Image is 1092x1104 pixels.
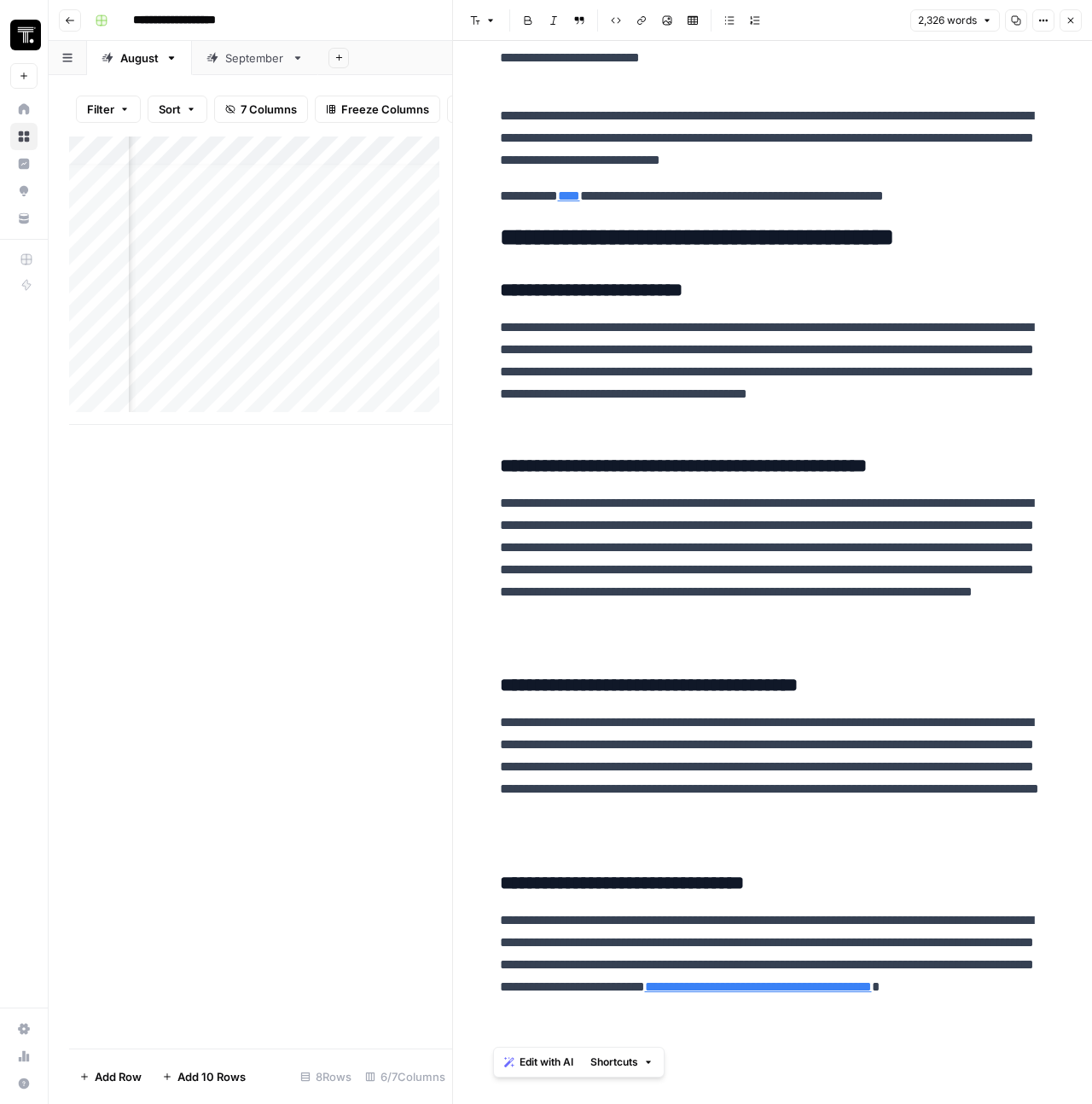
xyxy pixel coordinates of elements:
span: Filter [87,101,114,118]
div: 6/7 Columns [358,1063,452,1090]
button: Add 10 Rows [152,1063,256,1090]
button: Sort [148,96,207,123]
button: Edit with AI [497,1051,580,1073]
a: August [87,41,192,75]
a: Settings [10,1015,38,1043]
div: August [120,49,159,67]
a: Your Data [10,205,38,232]
span: Edit with AI [520,1055,573,1070]
a: Insights [10,150,38,177]
button: Workspace: Thoughtspot [10,14,38,56]
span: 7 Columns [241,101,297,118]
span: Shortcuts [590,1055,638,1070]
button: Filter [76,96,141,123]
a: Usage [10,1043,38,1070]
span: Freeze Columns [341,101,429,118]
div: September [225,49,285,67]
button: 7 Columns [214,96,308,123]
img: Thoughtspot Logo [10,20,41,50]
div: 8 Rows [293,1063,358,1090]
a: Browse [10,123,38,150]
span: Add 10 Rows [177,1068,246,1085]
button: Add Row [69,1063,152,1090]
button: 2,326 words [910,9,1000,32]
button: Freeze Columns [315,96,440,123]
span: 2,326 words [918,13,977,28]
a: Opportunities [10,177,38,205]
a: September [192,41,318,75]
span: Add Row [95,1068,142,1085]
button: Shortcuts [584,1051,660,1073]
button: Help + Support [10,1070,38,1097]
a: Home [10,96,38,123]
span: Sort [159,101,181,118]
